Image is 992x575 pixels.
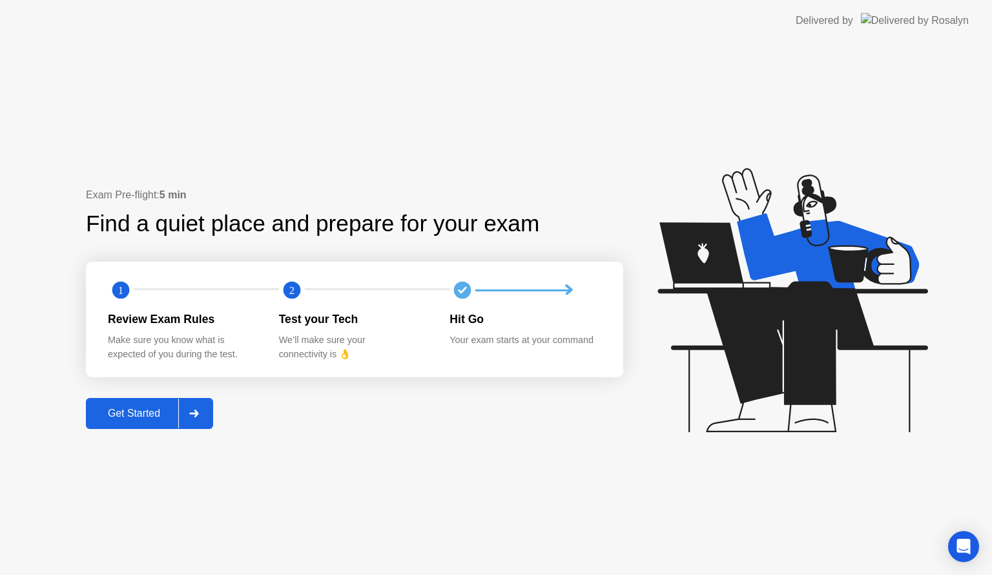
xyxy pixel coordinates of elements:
[86,398,213,429] button: Get Started
[289,284,294,297] text: 2
[108,311,258,328] div: Review Exam Rules
[796,13,853,28] div: Delivered by
[948,531,979,562] div: Open Intercom Messenger
[108,333,258,361] div: Make sure you know what is expected of you during the test.
[279,333,429,361] div: We’ll make sure your connectivity is 👌
[861,13,969,28] img: Delivered by Rosalyn
[90,408,178,419] div: Get Started
[118,284,123,297] text: 1
[279,311,429,328] div: Test your Tech
[160,189,187,200] b: 5 min
[86,207,541,241] div: Find a quiet place and prepare for your exam
[449,333,600,348] div: Your exam starts at your command
[86,187,623,203] div: Exam Pre-flight:
[449,311,600,328] div: Hit Go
